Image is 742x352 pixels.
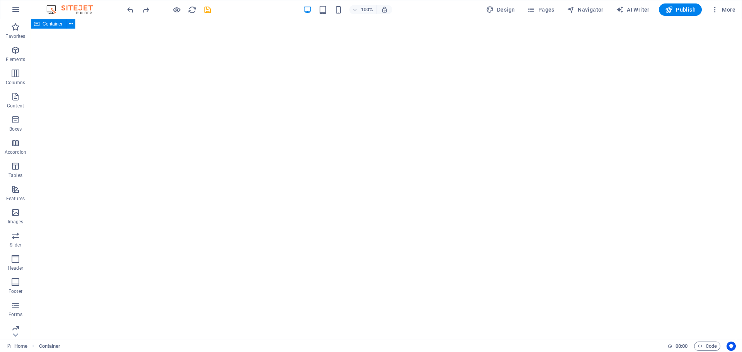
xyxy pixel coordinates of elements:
img: Editor Logo [44,5,102,14]
button: AI Writer [613,3,653,16]
button: Pages [524,3,557,16]
button: Publish [659,3,702,16]
button: 100% [349,5,377,14]
span: More [711,6,735,14]
p: Header [8,265,23,271]
button: redo [141,5,150,14]
button: Usercentrics [727,342,736,351]
h6: 100% [361,5,373,14]
span: Container [43,22,63,26]
span: Pages [527,6,554,14]
h6: Session time [667,342,688,351]
button: reload [187,5,197,14]
button: save [203,5,212,14]
span: Design [486,6,515,14]
i: Undo: Change text (Ctrl+Z) [126,5,135,14]
button: Navigator [564,3,607,16]
button: Design [483,3,518,16]
p: Content [7,103,24,109]
p: Elements [6,56,26,63]
span: 00 00 [676,342,688,351]
p: Tables [9,172,22,179]
span: AI Writer [616,6,650,14]
p: Images [8,219,24,225]
span: Click to select. Double-click to edit [39,342,61,351]
p: Footer [9,288,22,294]
a: Click to cancel selection. Double-click to open Pages [6,342,27,351]
i: Save (Ctrl+S) [203,5,212,14]
p: Columns [6,80,25,86]
i: Reload page [188,5,197,14]
p: Favorites [5,33,25,39]
button: Code [694,342,720,351]
span: Publish [665,6,696,14]
p: Forms [9,311,22,318]
p: Accordion [5,149,26,155]
p: Boxes [9,126,22,132]
p: Slider [10,242,22,248]
i: On resize automatically adjust zoom level to fit chosen device. [381,6,388,13]
i: Redo: Move elements (Ctrl+Y, ⌘+Y) [141,5,150,14]
button: undo [126,5,135,14]
button: More [708,3,739,16]
span: Code [698,342,717,351]
p: Features [6,196,25,202]
span: : [681,343,682,349]
nav: breadcrumb [39,342,61,351]
span: Navigator [567,6,604,14]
